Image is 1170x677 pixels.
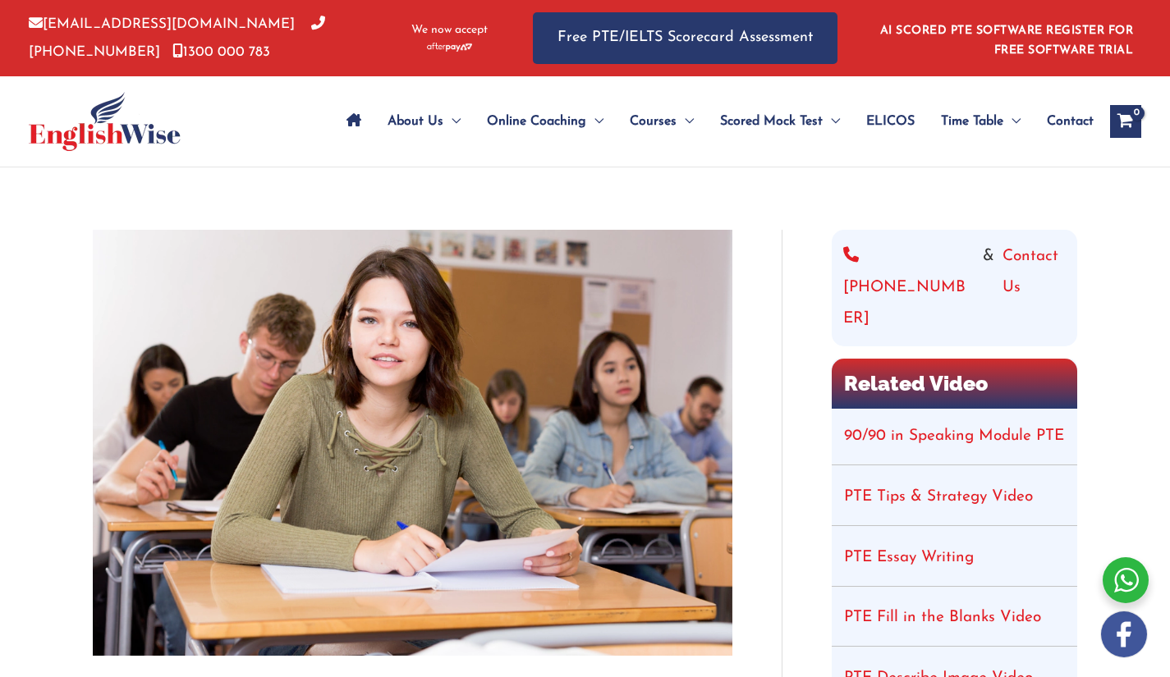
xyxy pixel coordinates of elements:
a: Time TableMenu Toggle [928,93,1034,150]
img: white-facebook.png [1101,611,1147,657]
span: Contact [1047,93,1094,150]
a: Contact Us [1003,241,1066,335]
nav: Site Navigation: Main Menu [333,93,1094,150]
span: ELICOS [866,93,915,150]
a: CoursesMenu Toggle [617,93,707,150]
a: Free PTE/IELTS Scorecard Assessment [533,12,837,64]
a: Online CoachingMenu Toggle [474,93,617,150]
h2: Related Video [832,359,1077,409]
span: Menu Toggle [677,93,694,150]
span: Menu Toggle [586,93,603,150]
a: [PHONE_NUMBER] [29,17,325,58]
span: Time Table [941,93,1003,150]
div: & [843,241,1066,335]
span: Courses [630,93,677,150]
a: 1300 000 783 [172,45,270,59]
span: Menu Toggle [823,93,840,150]
aside: Header Widget 1 [870,11,1141,65]
img: Afterpay-Logo [427,43,472,52]
a: PTE Fill in the Blanks Video [844,610,1041,625]
span: Online Coaching [487,93,586,150]
img: cropped-ew-logo [29,92,181,151]
a: PTE Essay Writing [844,550,974,565]
span: Scored Mock Test [720,93,823,150]
span: Menu Toggle [1003,93,1021,150]
a: ELICOS [853,93,928,150]
span: Menu Toggle [443,93,461,150]
a: AI SCORED PTE SOFTWARE REGISTER FOR FREE SOFTWARE TRIAL [880,25,1134,57]
a: PTE Tips & Strategy Video [844,489,1033,505]
span: We now accept [411,22,488,39]
span: About Us [388,93,443,150]
a: View Shopping Cart, empty [1110,105,1141,138]
a: Contact [1034,93,1094,150]
a: [PHONE_NUMBER] [843,241,975,335]
a: About UsMenu Toggle [374,93,474,150]
a: Scored Mock TestMenu Toggle [707,93,853,150]
a: [EMAIL_ADDRESS][DOMAIN_NAME] [29,17,295,31]
a: 90/90 in Speaking Module PTE [844,428,1064,444]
